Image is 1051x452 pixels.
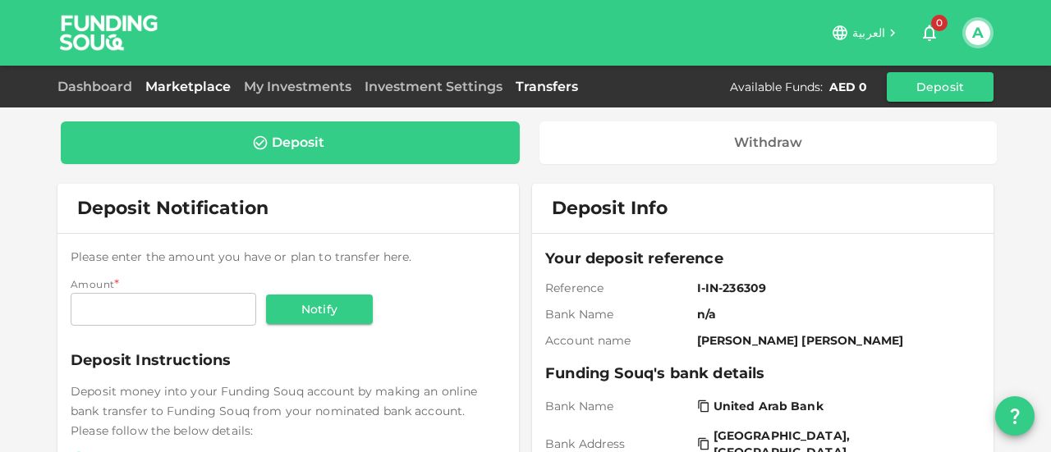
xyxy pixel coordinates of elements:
a: Marketplace [139,79,237,94]
span: Bank Address [545,436,691,452]
a: Deposit [61,121,520,164]
span: Amount [71,278,114,290]
div: AED 0 [829,79,867,95]
span: 0 [931,15,948,31]
span: Funding Souq's bank details [545,362,980,385]
span: Bank Name [545,306,691,322]
button: question [995,396,1035,436]
span: Deposit Notification [77,197,268,219]
div: Withdraw [734,135,802,151]
a: Investment Settings [358,79,509,94]
span: I-IN-236309 [697,280,974,296]
div: Deposit [272,135,324,151]
a: Transfers [509,79,585,94]
span: العربية [852,25,885,40]
button: A [966,21,990,45]
span: [PERSON_NAME] [PERSON_NAME] [697,332,974,349]
span: Your deposit reference [545,247,980,270]
span: Account name [545,332,691,349]
span: Deposit money into your Funding Souq account by making an online bank transfer to Funding Souq fr... [71,384,477,438]
span: Deposit Info [552,197,668,220]
button: 0 [913,16,946,49]
span: n/a [697,306,974,322]
span: Deposit Instructions [71,349,506,372]
span: Please enter the amount you have or plan to transfer here. [71,249,412,264]
span: Bank Name [545,398,691,414]
div: Available Funds : [730,79,823,95]
span: United Arab Bank [714,398,824,414]
input: amount [71,293,256,326]
button: Notify [266,294,373,324]
a: My Investments [237,79,358,94]
a: Withdraw [539,121,998,164]
a: Dashboard [57,79,139,94]
span: Reference [545,280,691,296]
button: Deposit [887,72,994,102]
